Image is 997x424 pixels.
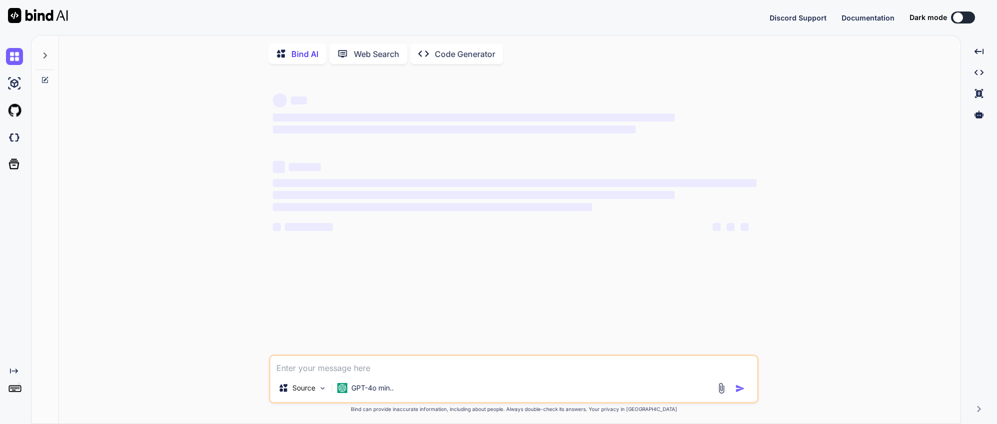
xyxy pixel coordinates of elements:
[318,384,327,392] img: Pick Models
[435,48,495,60] p: Code Generator
[273,113,674,121] span: ‌
[770,13,827,22] span: Discord Support
[735,383,745,393] img: icon
[273,93,287,107] span: ‌
[273,203,592,211] span: ‌
[727,223,735,231] span: ‌
[910,12,947,22] span: Dark mode
[289,163,321,171] span: ‌
[6,48,23,65] img: chat
[6,129,23,146] img: darkCloudIdeIcon
[273,179,757,187] span: ‌
[6,75,23,92] img: ai-studio
[292,383,315,393] p: Source
[354,48,399,60] p: Web Search
[273,161,285,173] span: ‌
[770,12,827,23] button: Discord Support
[269,405,759,413] p: Bind can provide inaccurate information, including about people. Always double-check its answers....
[273,191,674,199] span: ‌
[6,102,23,119] img: githubLight
[273,223,281,231] span: ‌
[716,382,727,394] img: attachment
[713,223,721,231] span: ‌
[842,12,895,23] button: Documentation
[8,8,68,23] img: Bind AI
[351,383,394,393] p: GPT-4o min..
[273,125,636,133] span: ‌
[291,96,307,104] span: ‌
[291,48,318,60] p: Bind AI
[842,13,895,22] span: Documentation
[741,223,749,231] span: ‌
[285,223,333,231] span: ‌
[337,383,347,393] img: GPT-4o mini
